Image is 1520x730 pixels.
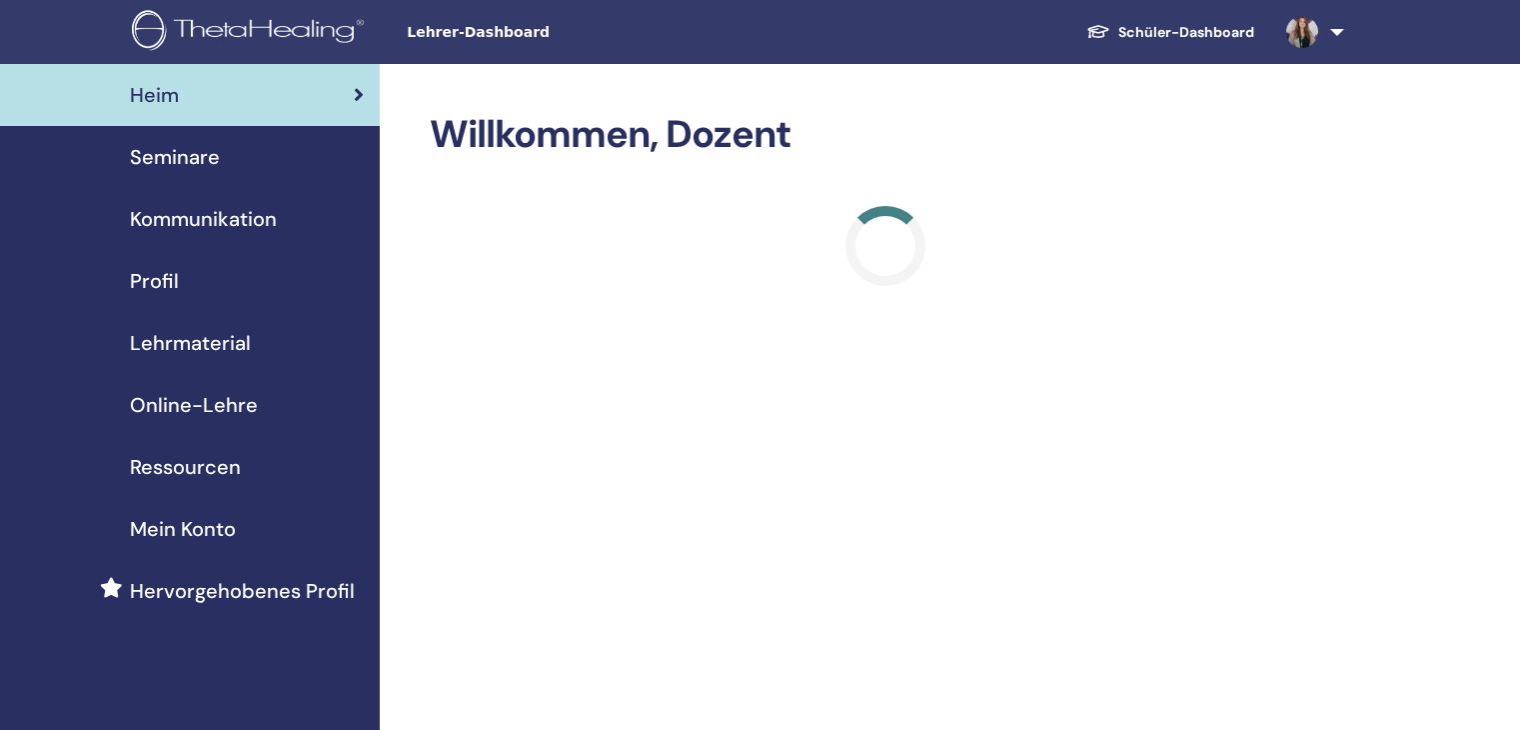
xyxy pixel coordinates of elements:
h2: Willkommen, Dozent [430,112,1340,158]
span: Hervorgehobenes Profil [130,576,355,606]
span: Profil [130,266,179,296]
img: default.jpg [1286,16,1318,48]
span: Kommunikation [130,204,277,234]
a: Schüler-Dashboard [1070,14,1270,51]
span: Lehrmaterial [130,328,251,358]
img: logo.png [132,10,371,55]
span: Online-Lehre [130,390,258,420]
span: Seminare [130,142,220,172]
span: Heim [130,80,179,110]
img: graduation-cap-white.svg [1086,23,1110,40]
span: Mein Konto [130,514,236,544]
span: Ressourcen [130,452,241,482]
span: Lehrer-Dashboard [407,22,707,43]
